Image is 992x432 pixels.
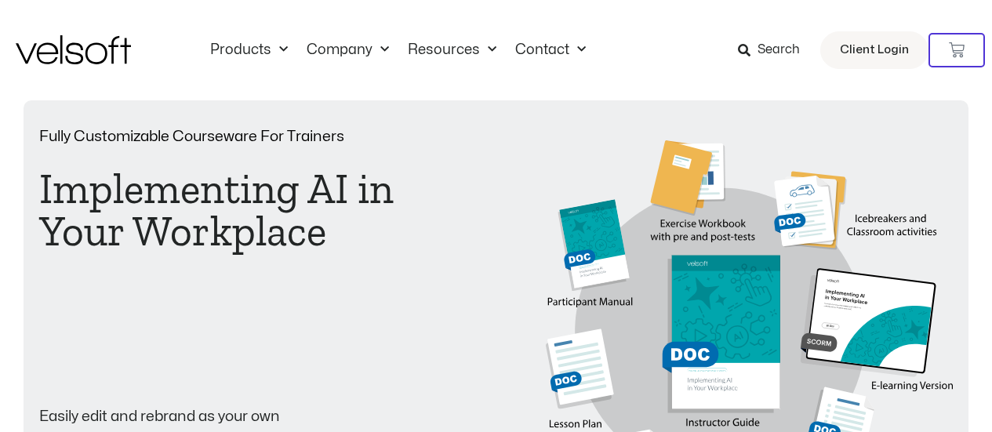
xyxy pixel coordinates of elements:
p: Fully Customizable Courseware For Trainers [39,129,446,144]
p: Easily edit and rebrand as your own [39,409,446,424]
nav: Menu [201,42,595,59]
a: Client Login [820,31,928,69]
h1: Implementing AI in Your Workplace [39,168,446,252]
a: Search [738,37,811,64]
a: ResourcesMenu Toggle [398,42,506,59]
a: ProductsMenu Toggle [201,42,297,59]
a: CompanyMenu Toggle [297,42,398,59]
a: ContactMenu Toggle [506,42,595,59]
span: Search [758,40,800,60]
span: Client Login [840,40,909,60]
img: Velsoft Training Materials [16,35,131,64]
